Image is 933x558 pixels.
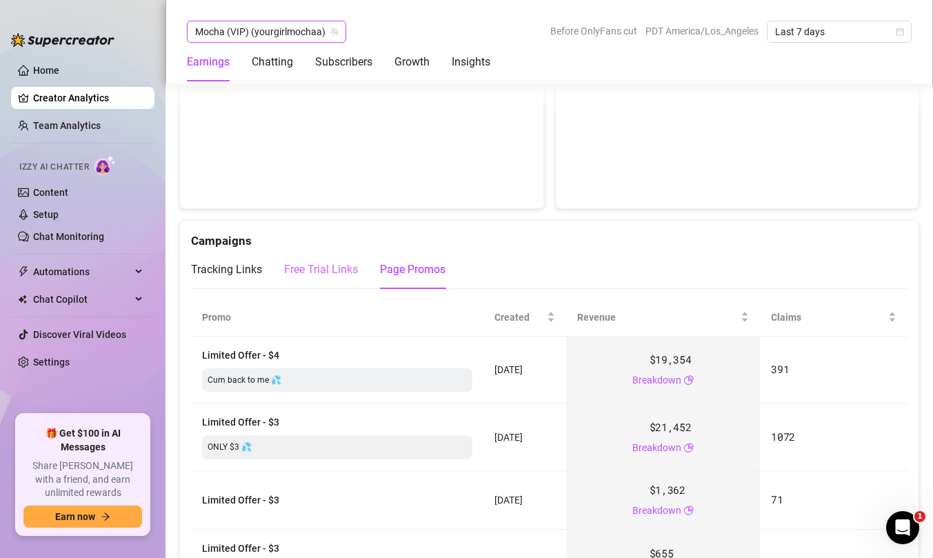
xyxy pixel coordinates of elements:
[202,368,472,392] div: Cum back to me 💦
[914,511,925,522] span: 1
[650,482,685,499] span: $1,362
[684,503,694,518] span: pie-chart
[632,440,681,455] a: Breakdown
[33,187,68,198] a: Content
[394,54,430,70] div: Growth
[771,430,795,444] span: 1072
[187,54,230,70] div: Earnings
[577,310,738,325] span: Revenue
[33,120,101,131] a: Team Analytics
[18,295,27,304] img: Chat Copilot
[202,543,279,554] span: Limited Offer - $3
[202,435,472,459] div: ONLY $3 💦
[33,261,131,283] span: Automations
[191,221,907,250] div: Campaigns
[771,362,789,376] span: 391
[771,310,885,325] span: Claims
[650,352,692,368] span: $19,354
[23,459,142,500] span: Share [PERSON_NAME] with a friend, and earn unlimited rewards
[380,261,445,278] div: Page Promos
[632,372,681,388] a: Breakdown
[191,261,262,278] div: Tracking Links
[645,21,759,41] span: PDT America/Los_Angeles
[771,492,783,506] span: 71
[494,364,523,375] span: [DATE]
[775,21,903,42] span: Last 7 days
[330,28,339,36] span: team
[11,33,114,47] img: logo-BBDzfeDw.svg
[23,427,142,454] span: 🎁 Get $100 in AI Messages
[33,65,59,76] a: Home
[896,28,904,36] span: calendar
[284,261,358,278] div: Free Trial Links
[886,511,919,544] iframe: Intercom live chat
[33,87,143,109] a: Creator Analytics
[550,21,637,41] span: Before OnlyFans cut
[202,495,279,506] span: Limited Offer - $3
[452,54,490,70] div: Insights
[55,511,95,522] span: Earn now
[94,155,116,175] img: AI Chatter
[23,506,142,528] button: Earn nowarrow-right
[195,21,338,42] span: Mocha (VIP) (yourgirlmochaa)
[18,266,29,277] span: thunderbolt
[202,350,279,361] span: Limited Offer - $4
[632,503,681,518] a: Breakdown
[33,329,126,340] a: Discover Viral Videos
[33,231,104,242] a: Chat Monitoring
[494,495,523,506] span: [DATE]
[19,161,89,174] span: Izzy AI Chatter
[315,54,372,70] div: Subscribers
[684,372,694,388] span: pie-chart
[33,288,131,310] span: Chat Copilot
[202,417,279,428] span: Limited Offer - $3
[494,432,523,443] span: [DATE]
[33,357,70,368] a: Settings
[191,299,483,337] th: Promo
[494,310,544,325] span: Created
[252,54,293,70] div: Chatting
[650,419,692,436] span: $21,452
[101,512,110,521] span: arrow-right
[684,440,694,455] span: pie-chart
[33,209,59,220] a: Setup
